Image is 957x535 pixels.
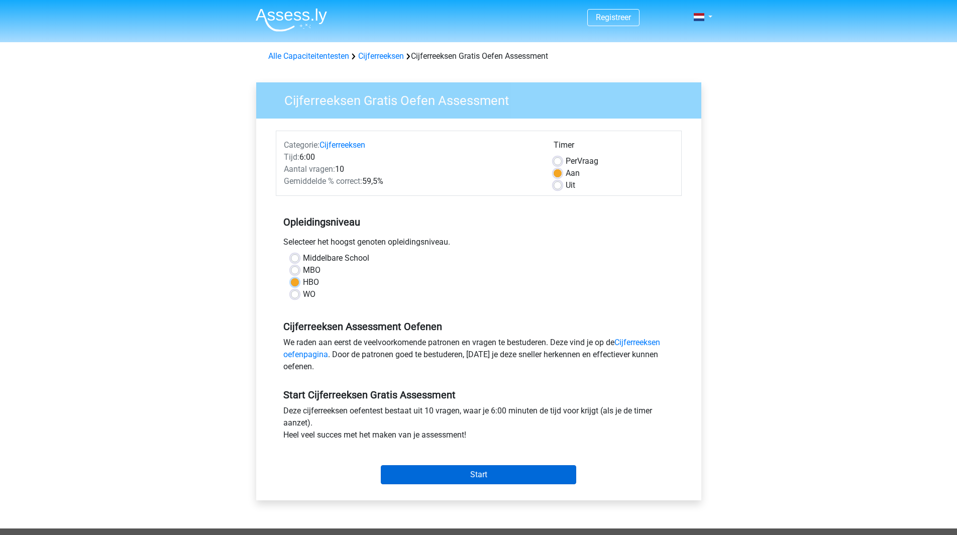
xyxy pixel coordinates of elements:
span: Gemiddelde % correct: [284,176,362,186]
span: Tijd: [284,152,299,162]
div: 6:00 [276,151,546,163]
a: Alle Capaciteitentesten [268,51,349,61]
label: MBO [303,264,321,276]
h5: Cijferreeksen Assessment Oefenen [283,320,674,333]
h5: Start Cijferreeksen Gratis Assessment [283,389,674,401]
input: Start [381,465,576,484]
label: HBO [303,276,319,288]
span: Aantal vragen: [284,164,335,174]
div: Timer [554,139,674,155]
div: 10 [276,163,546,175]
label: Uit [566,179,575,191]
div: Cijferreeksen Gratis Oefen Assessment [264,50,693,62]
label: WO [303,288,315,300]
span: Categorie: [284,140,320,150]
label: Middelbare School [303,252,369,264]
a: Registreer [596,13,631,22]
img: Assessly [256,8,327,32]
span: Per [566,156,577,166]
a: Cijferreeksen [320,140,365,150]
div: We raden aan eerst de veelvoorkomende patronen en vragen te bestuderen. Deze vind je op de . Door... [276,337,682,377]
div: Selecteer het hoogst genoten opleidingsniveau. [276,236,682,252]
h5: Opleidingsniveau [283,212,674,232]
label: Aan [566,167,580,179]
label: Vraag [566,155,598,167]
div: Deze cijferreeksen oefentest bestaat uit 10 vragen, waar je 6:00 minuten de tijd voor krijgt (als... [276,405,682,445]
h3: Cijferreeksen Gratis Oefen Assessment [272,89,694,109]
a: Cijferreeksen [358,51,404,61]
div: 59,5% [276,175,546,187]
